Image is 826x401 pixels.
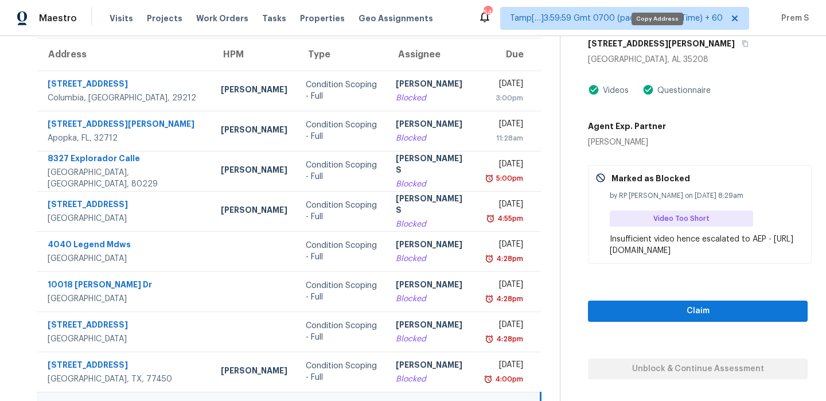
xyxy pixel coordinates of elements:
[48,359,202,373] div: [STREET_ADDRESS]
[494,253,523,264] div: 4:28pm
[262,14,286,22] span: Tasks
[396,193,467,219] div: [PERSON_NAME] S
[48,319,202,333] div: [STREET_ADDRESS]
[110,13,133,24] span: Visits
[396,333,467,345] div: Blocked
[610,190,804,201] div: by RP [PERSON_NAME] on [DATE] 8:29am
[48,373,202,385] div: [GEOGRAPHIC_DATA], TX, 77450
[221,204,287,219] div: [PERSON_NAME]
[212,38,297,71] th: HPM
[777,13,809,24] span: Prem S
[396,92,467,104] div: Blocked
[588,137,666,148] div: [PERSON_NAME]
[300,13,345,24] span: Properties
[306,159,378,182] div: Condition Scoping - Full
[486,279,523,293] div: [DATE]
[306,240,378,263] div: Condition Scoping - Full
[510,13,723,24] span: Tamp[…]3:59:59 Gmt 0700 (pacific Daylight Time) + 60
[306,360,378,383] div: Condition Scoping - Full
[485,293,494,305] img: Overdue Alarm Icon
[588,38,735,49] h5: [STREET_ADDRESS][PERSON_NAME]
[221,84,287,98] div: [PERSON_NAME]
[396,373,467,385] div: Blocked
[494,173,523,184] div: 5:00pm
[396,319,467,333] div: [PERSON_NAME]
[221,164,287,178] div: [PERSON_NAME]
[396,78,467,92] div: [PERSON_NAME]
[306,320,378,343] div: Condition Scoping - Full
[486,118,523,133] div: [DATE]
[48,118,202,133] div: [STREET_ADDRESS][PERSON_NAME]
[147,13,182,24] span: Projects
[599,85,629,96] div: Videos
[486,359,523,373] div: [DATE]
[396,253,467,264] div: Blocked
[387,38,476,71] th: Assignee
[486,158,523,173] div: [DATE]
[610,233,804,256] div: Insufficient video hence escalated to AEP - [URL][DOMAIN_NAME]
[306,200,378,223] div: Condition Scoping - Full
[48,92,202,104] div: Columbia, [GEOGRAPHIC_DATA], 29212
[611,173,690,184] p: Marked as Blocked
[597,304,798,318] span: Claim
[48,78,202,92] div: [STREET_ADDRESS]
[48,198,202,213] div: [STREET_ADDRESS]
[48,133,202,144] div: Apopka, FL, 32712
[653,213,714,224] span: Video Too Short
[306,280,378,303] div: Condition Scoping - Full
[306,119,378,142] div: Condition Scoping - Full
[486,133,523,144] div: 11:28am
[37,38,212,71] th: Address
[493,373,523,385] div: 4:00pm
[494,333,523,345] div: 4:28pm
[654,85,711,96] div: Questionnaire
[48,293,202,305] div: [GEOGRAPHIC_DATA]
[48,253,202,264] div: [GEOGRAPHIC_DATA]
[588,301,808,322] button: Claim
[486,239,523,253] div: [DATE]
[48,279,202,293] div: 10018 [PERSON_NAME] Dr
[588,84,599,96] img: Artifact Present Icon
[485,173,494,184] img: Overdue Alarm Icon
[396,279,467,293] div: [PERSON_NAME]
[396,219,467,230] div: Blocked
[495,213,523,224] div: 4:55pm
[486,198,523,213] div: [DATE]
[221,124,287,138] div: [PERSON_NAME]
[359,13,433,24] span: Geo Assignments
[396,133,467,144] div: Blocked
[48,167,202,190] div: [GEOGRAPHIC_DATA], [GEOGRAPHIC_DATA], 80229
[396,153,467,178] div: [PERSON_NAME] S
[48,213,202,224] div: [GEOGRAPHIC_DATA]
[642,84,654,96] img: Artifact Present Icon
[396,359,467,373] div: [PERSON_NAME]
[486,78,523,92] div: [DATE]
[48,333,202,345] div: [GEOGRAPHIC_DATA]
[396,239,467,253] div: [PERSON_NAME]
[485,253,494,264] img: Overdue Alarm Icon
[39,13,77,24] span: Maestro
[485,333,494,345] img: Overdue Alarm Icon
[486,319,523,333] div: [DATE]
[588,120,666,132] h5: Agent Exp. Partner
[396,118,467,133] div: [PERSON_NAME]
[297,38,387,71] th: Type
[477,38,541,71] th: Due
[484,7,492,18] div: 543
[306,79,378,102] div: Condition Scoping - Full
[221,365,287,379] div: [PERSON_NAME]
[196,13,248,24] span: Work Orders
[486,213,495,224] img: Overdue Alarm Icon
[486,92,523,104] div: 3:00pm
[48,153,202,167] div: 8327 Explorador Calle
[595,173,606,183] img: Gray Cancel Icon
[396,178,467,190] div: Blocked
[494,293,523,305] div: 4:28pm
[396,293,467,305] div: Blocked
[588,54,808,65] div: [GEOGRAPHIC_DATA], AL 35208
[484,373,493,385] img: Overdue Alarm Icon
[48,239,202,253] div: 4040 Legend Mdws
